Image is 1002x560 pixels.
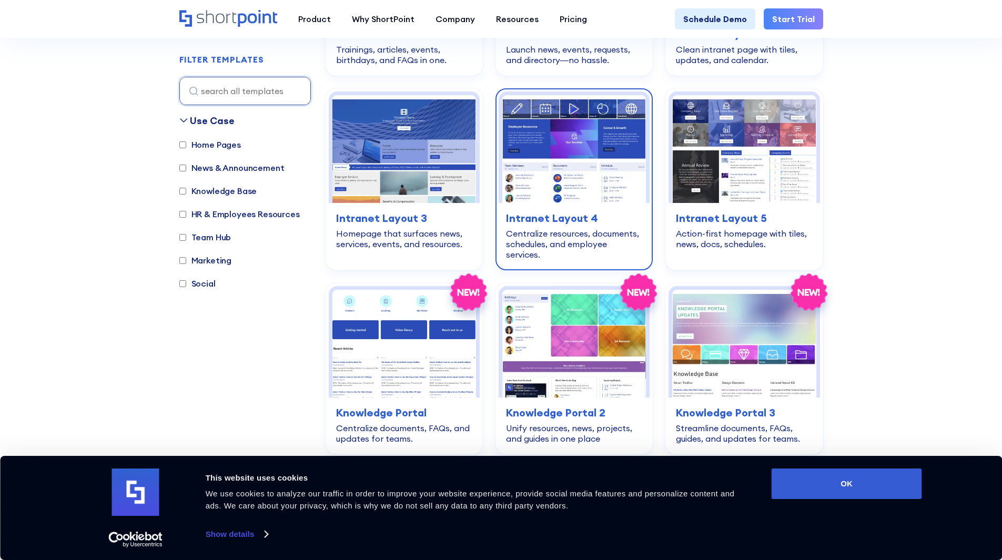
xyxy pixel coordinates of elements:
[179,254,232,267] label: Marketing
[676,405,812,421] h3: Knowledge Portal 3
[179,188,186,195] input: Knowledge Base
[190,114,235,128] div: Use Case
[206,489,735,510] span: We use cookies to analyze our traffic in order to improve your website experience, provide social...
[764,8,823,29] a: Start Trial
[336,228,472,249] div: Homepage that surfaces news, services, events, and resources.
[332,290,476,398] img: Knowledge Portal – SharePoint Knowledge Base Template: Centralize documents, FAQs, and updates fo...
[502,95,646,203] img: Intranet Layout 4 – Intranet Page Template: Centralize resources, documents, schedules, and emplo...
[179,138,241,151] label: Home Pages
[326,88,483,270] a: Intranet Layout 3 – SharePoint Homepage Template: Homepage that surfaces news, services, events, ...
[179,77,311,105] input: search all templates
[179,234,186,241] input: Team Hub
[676,228,812,249] div: Action-first homepage with tiles, news, docs, schedules.
[672,290,816,398] img: Knowledge Portal 3 – Best SharePoint Template For Knowledge Base: Streamline documents, FAQs, gui...
[336,405,472,421] h3: Knowledge Portal
[332,95,476,203] img: Intranet Layout 3 – SharePoint Homepage Template: Homepage that surfaces news, services, events, ...
[665,283,823,454] a: Knowledge Portal 3 – Best SharePoint Template For Knowledge Base: Streamline documents, FAQs, gui...
[772,469,922,499] button: OK
[206,472,748,484] div: This website uses cookies
[506,228,642,260] div: Centralize resources, documents, schedules, and employee services.
[676,210,812,226] h3: Intranet Layout 5
[179,257,186,264] input: Marketing
[672,95,816,203] img: Intranet Layout 5 – SharePoint Page Template: Action-first homepage with tiles, news, docs, sched...
[89,532,181,547] a: Usercentrics Cookiebot - opens in a new window
[179,280,186,287] input: Social
[112,469,159,516] img: logo
[425,8,485,29] a: Company
[179,141,186,148] input: Home Pages
[496,13,539,25] div: Resources
[676,423,812,444] div: Streamline documents, FAQs, guides, and updates for teams.
[179,10,277,28] a: Home
[206,526,268,542] a: Show details
[341,8,425,29] a: Why ShortPoint
[675,8,755,29] a: Schedule Demo
[326,283,483,454] a: Knowledge Portal – SharePoint Knowledge Base Template: Centralize documents, FAQs, and updates fo...
[676,44,812,65] div: Clean intranet page with tiles, updates, and calendar.
[336,44,472,65] div: Trainings, articles, events, birthdays, and FAQs in one.
[179,231,231,243] label: Team Hub
[179,165,186,171] input: News & Announcement
[502,290,646,398] img: Knowledge Portal 2 – SharePoint IT knowledge base Template: Unify resources, news, projects, and ...
[560,13,587,25] div: Pricing
[665,88,823,270] a: Intranet Layout 5 – SharePoint Page Template: Action-first homepage with tiles, news, docs, sched...
[288,8,341,29] a: Product
[506,44,642,65] div: Launch news, events, requests, and directory—no hassle.
[352,13,414,25] div: Why ShortPoint
[485,8,549,29] a: Resources
[179,277,216,290] label: Social
[549,8,598,29] a: Pricing
[179,161,285,174] label: News & Announcement
[336,423,472,444] div: Centralize documents, FAQs, and updates for teams.
[179,211,186,218] input: HR & Employees Resources
[179,185,257,197] label: Knowledge Base
[298,13,331,25] div: Product
[179,55,264,65] h2: FILTER TEMPLATES
[336,210,472,226] h3: Intranet Layout 3
[506,405,642,421] h3: Knowledge Portal 2
[495,283,653,454] a: Knowledge Portal 2 – SharePoint IT knowledge base Template: Unify resources, news, projects, and ...
[506,210,642,226] h3: Intranet Layout 4
[506,423,642,444] div: Unify resources, news, projects, and guides in one place
[179,208,300,220] label: HR & Employees Resources
[436,13,475,25] div: Company
[495,88,653,270] a: Intranet Layout 4 – Intranet Page Template: Centralize resources, documents, schedules, and emplo...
